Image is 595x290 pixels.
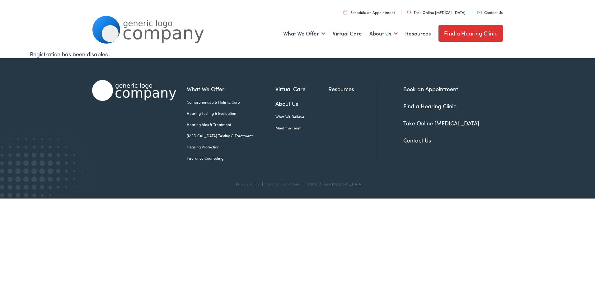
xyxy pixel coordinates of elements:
a: Contact Us [477,10,503,15]
a: [MEDICAL_DATA] Testing & Treatment [187,133,275,138]
a: Meet the Team [275,125,328,131]
a: What We Offer [283,22,325,45]
a: Find a Hearing Clinic [438,25,503,42]
div: ©2025 Alpaca [MEDICAL_DATA] [304,182,363,186]
a: Hearing Testing & Evaluation [187,110,275,116]
a: Find a Hearing Clinic [403,102,456,110]
a: Insurance Counseling [187,155,275,161]
a: Take Online [MEDICAL_DATA] [403,119,479,127]
a: Privacy Policy [236,181,259,186]
a: What We Believe [275,114,328,119]
img: utility icon [407,11,411,14]
a: Virtual Care [333,22,362,45]
img: utility icon [344,10,347,14]
img: Alpaca Audiology [92,80,176,101]
a: Terms & Conditions [267,181,300,186]
a: Hearing Protection [187,144,275,150]
a: Comprehensive & Holistic Care [187,99,275,105]
a: What We Offer [187,85,275,93]
a: Contact Us [403,136,431,144]
a: Schedule an Appointment [344,10,395,15]
a: About Us [369,22,398,45]
a: Resources [405,22,431,45]
div: Registration has been disabled. [30,50,565,58]
a: About Us [275,99,328,108]
a: Book an Appointment [403,85,458,93]
img: utility icon [477,11,482,14]
a: Hearing Aids & Treatment [187,122,275,127]
a: Take Online [MEDICAL_DATA] [407,10,466,15]
a: Resources [328,85,377,93]
a: Virtual Care [275,85,328,93]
